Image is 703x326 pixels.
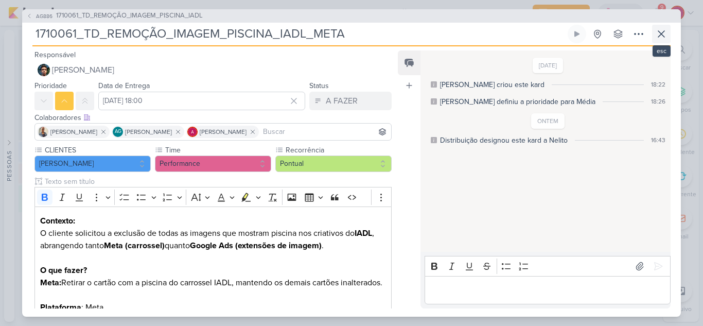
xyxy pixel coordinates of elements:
[50,127,97,136] span: [PERSON_NAME]
[34,112,392,123] div: Colaboradores
[187,127,198,137] img: Alessandra Gomes
[573,30,581,38] div: Ligar relógio
[38,127,48,137] img: Iara Santos
[40,265,87,276] strong: O que fazer?
[115,129,121,134] p: AG
[326,95,358,107] div: A FAZER
[285,145,392,156] label: Recorrência
[431,98,437,105] div: Este log é visível à todos no kard
[98,92,305,110] input: Select a date
[440,79,544,90] div: Aline criou este kard
[651,97,665,106] div: 18:26
[651,135,665,145] div: 16:43
[44,145,151,156] label: CLIENTES
[113,127,123,137] div: Aline Gimenez Graciano
[38,64,50,76] img: Nelito Junior
[440,96,595,107] div: Aline definiu a prioridade para Média
[261,126,389,138] input: Buscar
[164,145,271,156] label: Time
[651,80,665,89] div: 18:22
[431,81,437,88] div: Este log é visível à todos no kard
[431,137,437,143] div: Este log é visível à todos no kard
[309,81,329,90] label: Status
[190,241,322,251] strong: Google Ads (extensões de imagem)
[40,215,386,264] p: O cliente solicitou a exclusão de todas as imagens que mostram piscina nos criativos do , abrange...
[43,176,392,187] input: Texto sem título
[440,135,568,146] div: Distribuição designou este kard a Nelito
[104,241,165,251] strong: Meta (carrossel)
[34,50,76,59] label: Responsável
[40,278,61,288] strong: Meta:
[32,25,566,43] input: Kard Sem Título
[34,61,392,79] button: [PERSON_NAME]
[40,216,75,226] strong: Contexto:
[34,187,392,207] div: Editor toolbar
[653,45,671,57] div: esc
[355,228,372,238] strong: IADL
[309,92,392,110] button: A FAZER
[34,81,67,90] label: Prioridade
[155,156,271,172] button: Performance
[425,256,671,276] div: Editor toolbar
[200,127,247,136] span: [PERSON_NAME]
[275,156,392,172] button: Pontual
[52,64,114,76] span: [PERSON_NAME]
[40,302,81,313] strong: Plataforma
[425,276,671,304] div: Editor editing area: main
[125,127,172,136] span: [PERSON_NAME]
[40,277,386,314] p: Retirar o cartão com a piscina do carrossel IADL, mantendo os demais cartões inalterados. : Meta
[34,156,151,172] button: [PERSON_NAME]
[98,81,150,90] label: Data de Entrega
